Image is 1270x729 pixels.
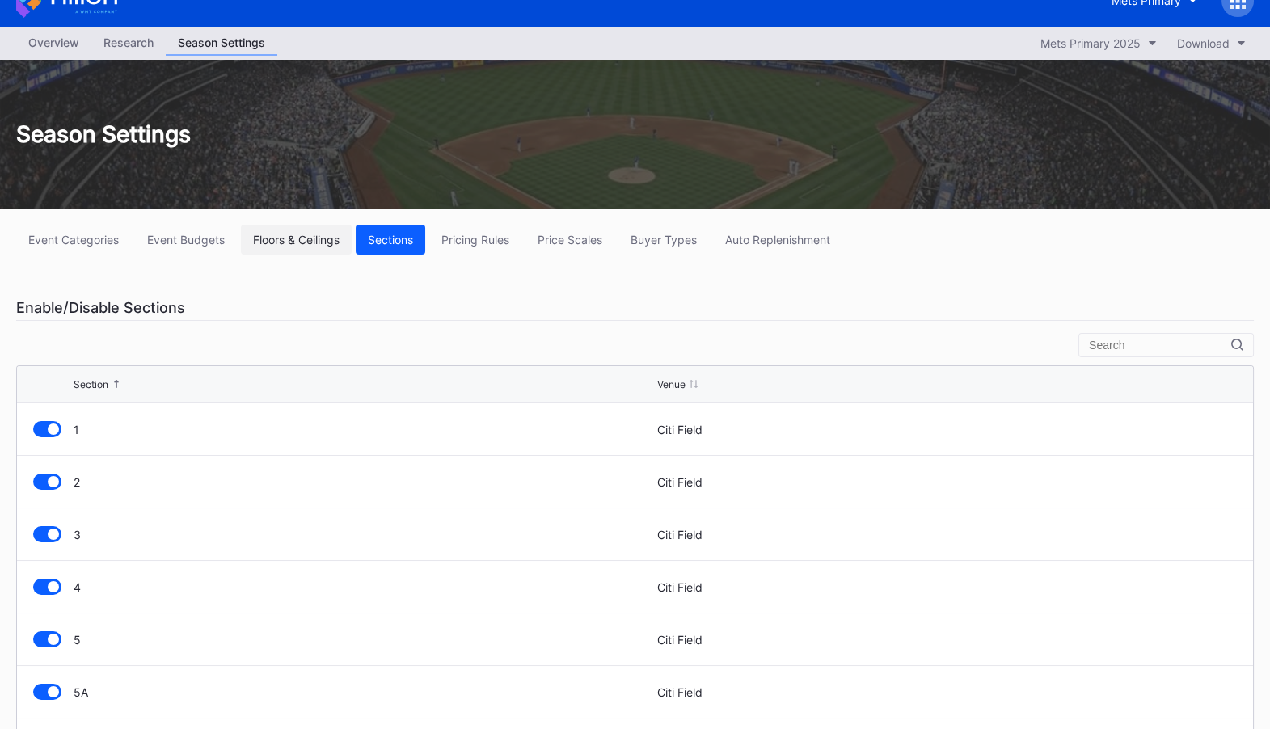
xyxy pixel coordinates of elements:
[713,225,842,255] button: Auto Replenishment
[1032,32,1165,54] button: Mets Primary 2025
[147,233,225,247] div: Event Budgets
[725,233,830,247] div: Auto Replenishment
[1169,32,1254,54] button: Download
[16,295,1254,321] div: Enable/Disable Sections
[429,225,521,255] button: Pricing Rules
[657,423,1237,436] div: Citi Field
[657,633,1237,647] div: Citi Field
[74,633,653,647] div: 5
[525,225,614,255] button: Price Scales
[135,225,237,255] button: Event Budgets
[28,233,119,247] div: Event Categories
[657,580,1237,594] div: Citi Field
[631,233,697,247] div: Buyer Types
[657,528,1237,541] div: Citi Field
[1040,36,1141,50] div: Mets Primary 2025
[74,580,653,594] div: 4
[16,31,91,54] div: Overview
[74,528,653,541] div: 3
[1089,339,1231,352] input: Search
[657,378,686,390] div: Venue
[16,225,131,255] button: Event Categories
[356,225,425,255] button: Sections
[166,31,277,56] a: Season Settings
[74,685,653,699] div: 5A
[91,31,166,56] a: Research
[241,225,352,255] button: Floors & Ceilings
[16,31,91,56] a: Overview
[91,31,166,54] div: Research
[74,378,108,390] div: Section
[657,475,1237,489] div: Citi Field
[368,233,413,247] div: Sections
[657,685,1237,699] div: Citi Field
[618,225,709,255] button: Buyer Types
[538,233,602,247] div: Price Scales
[74,475,653,489] div: 2
[441,233,509,247] div: Pricing Rules
[253,233,340,247] div: Floors & Ceilings
[1177,36,1230,50] div: Download
[74,423,653,436] div: 1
